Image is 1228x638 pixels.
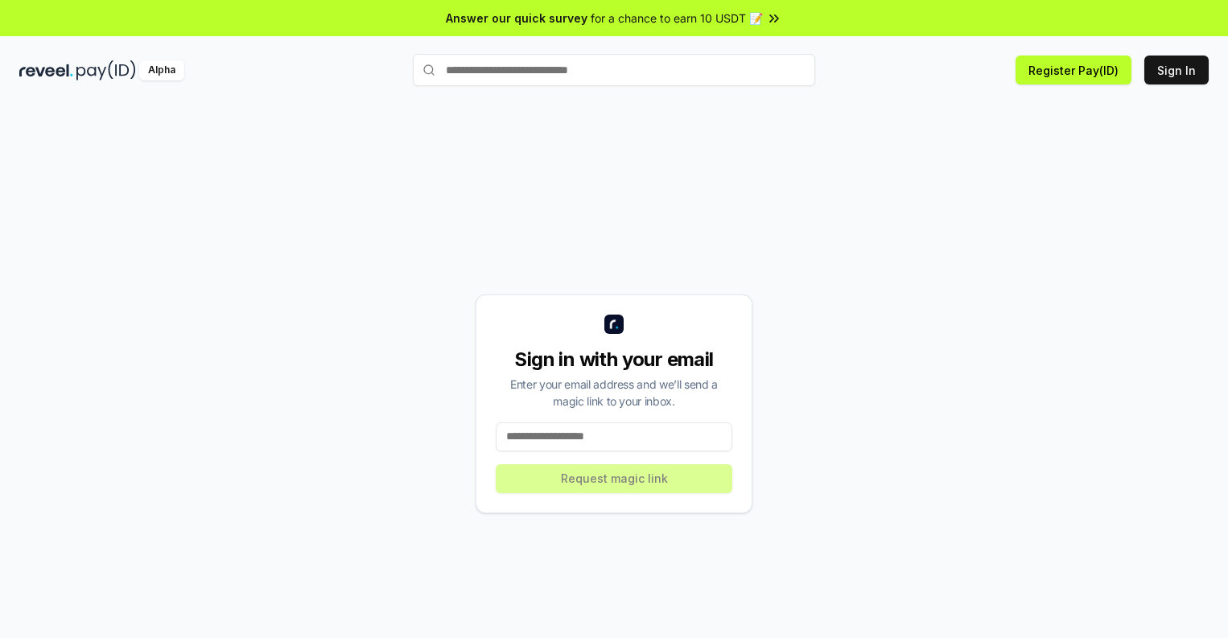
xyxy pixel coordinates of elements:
span: for a chance to earn 10 USDT 📝 [591,10,763,27]
div: Alpha [139,60,184,80]
div: Sign in with your email [496,347,732,373]
span: Answer our quick survey [446,10,587,27]
img: logo_small [604,315,624,334]
button: Sign In [1144,56,1209,84]
img: pay_id [76,60,136,80]
img: reveel_dark [19,60,73,80]
div: Enter your email address and we’ll send a magic link to your inbox. [496,376,732,410]
button: Register Pay(ID) [1016,56,1131,84]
